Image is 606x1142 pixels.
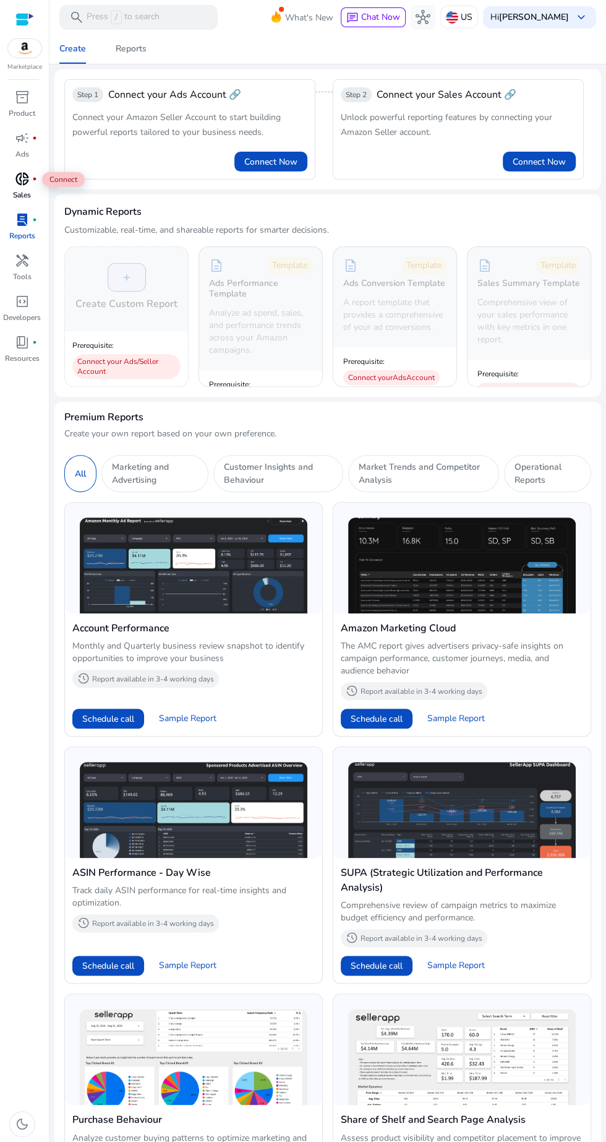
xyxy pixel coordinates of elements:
[77,90,98,100] span: Step 1
[72,885,315,909] p: Track daily ASIN performance for real-time insights and optimization.
[341,709,412,729] button: Schedule call
[513,155,566,168] span: Connect Now
[159,712,216,725] span: Sample Report
[15,90,30,105] span: inventory_2
[32,217,37,222] span: fiber_manual_record
[72,621,315,636] h4: Account Performance
[15,253,30,268] span: handyman
[343,357,440,366] p: Prerequisite:
[7,63,42,72] p: Marketplace
[15,294,30,309] span: code_blocks
[359,461,489,487] p: Market Trends and Competitor Analysis
[108,87,241,102] div: Connect your Ads Account 🔗
[536,257,581,274] div: Template
[417,709,495,729] button: Sample Report
[3,312,41,323] p: Developers
[5,353,40,364] p: Resources
[343,370,440,385] div: Connect your Ads Account
[461,6,472,28] p: US
[209,258,224,273] span: description
[209,379,305,389] p: Prerequisite:
[13,189,31,201] p: Sales
[15,149,29,160] p: Ads
[82,712,134,725] span: Schedule call
[9,230,35,241] p: Reports
[351,959,403,972] span: Schedule call
[427,959,485,972] span: Sample Report
[490,13,569,22] p: Hi
[64,412,143,423] h4: Premium Reports
[361,11,400,23] span: Chat Now
[87,11,160,24] p: Press to search
[15,1117,30,1131] span: dark_mode
[416,10,430,25] span: hub
[341,865,583,895] h4: SUPA (Strategic Utilization and Performance Analysis)
[111,11,122,24] span: /
[116,45,147,53] div: Reports
[351,712,403,725] span: Schedule call
[149,956,226,975] button: Sample Report
[446,11,458,24] img: us.svg
[341,7,406,27] button: chatChat Now
[159,959,216,972] span: Sample Report
[72,640,315,665] p: Monthly and Quarterly business review snapshot to identify opportunities to improve your business
[234,152,307,171] button: Connect Now
[75,296,177,311] h4: Create Custom Report
[477,279,580,289] h5: Sales Summary Template
[32,176,37,181] span: fiber_manual_record
[477,258,492,273] span: description
[15,335,30,350] span: book_4
[341,1112,583,1127] h4: Share of Shelf and Search Page Analysis
[112,461,198,487] p: Marketing and Advertising
[574,10,589,25] span: keyboard_arrow_down
[72,111,281,138] span: Connect your Amazon Seller Account to start building powerful reports tailored to your business n...
[514,461,581,487] p: Operational Reports
[341,111,552,138] span: Unlock powerful reporting features by connecting your Amazon Seller account.
[75,467,86,480] p: All
[341,621,583,636] h4: Amazon Marketing Cloud
[82,959,134,972] span: Schedule call
[72,340,181,350] p: Prerequisite:
[32,340,37,345] span: fiber_manual_record
[42,172,85,187] span: Connect
[499,11,569,23] b: [PERSON_NAME]
[285,7,333,28] span: What's New
[411,5,435,30] button: hub
[15,212,30,227] span: lab_profile
[64,428,591,440] p: Create your own report based on your own preference.
[361,686,482,696] p: Report available in 3-4 working days
[343,279,445,289] h5: Ads Conversion Template
[341,640,583,677] p: The AMC report gives advertisers privacy-safe insights on campaign performance, customer journeys...
[341,899,583,924] p: Comprehensive review of campaign metrics to maximize budget efficiency and performance.
[15,171,30,186] span: donut_small
[92,674,214,684] p: Report available in 3-4 working days
[9,108,35,119] p: Product
[69,10,84,25] span: search
[64,224,329,236] p: Customizable, real-time, and shareable reports for smarter decisions.
[77,672,90,685] span: history_2
[209,307,312,357] p: Analyze ad spend, sales, and performance trends across your Amazon campaigns.
[417,956,495,975] button: Sample Report
[224,461,333,487] p: Customer Insights and Behaviour
[244,155,297,168] span: Connect Now
[108,263,146,292] div: +
[72,956,144,975] button: Schedule call
[59,45,86,53] div: Create
[72,354,181,379] div: Connect your Ads/Seller Account
[343,296,446,334] p: A report template that provides a comprehensive of your ad conversions.
[503,152,576,171] button: Connect Now
[267,257,312,274] div: Template
[343,258,358,273] span: description
[32,136,37,141] span: fiber_manual_record
[13,271,32,282] p: Tools
[149,709,226,729] button: Sample Report
[346,12,359,24] span: chat
[346,685,358,697] span: history_2
[77,917,90,929] span: history_2
[72,1112,315,1127] h4: Purchase Behaviour
[346,90,367,100] span: Step 2
[477,369,579,379] p: Prerequisite:
[477,383,579,397] div: Connect your Seller Account
[72,709,144,729] button: Schedule call
[92,919,214,928] p: Report available in 3-4 working days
